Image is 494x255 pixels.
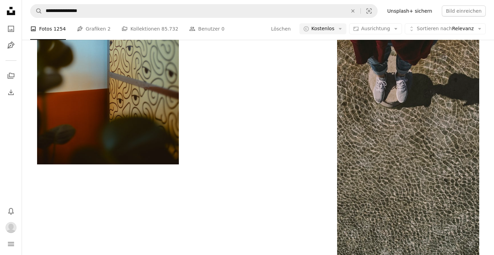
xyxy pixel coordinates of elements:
span: 85.732 [161,25,178,33]
button: Profil [4,221,18,234]
button: Ausrichtung [349,23,402,34]
form: Finden Sie Bildmaterial auf der ganzen Webseite [30,4,378,18]
a: Grafiken [4,38,18,52]
span: 2 [107,25,111,33]
span: Relevanz [417,25,474,32]
a: Kollektionen 85.732 [122,18,178,40]
span: 0 [221,25,225,33]
a: Benutzer 0 [189,18,225,40]
button: Löschen [271,23,291,34]
a: Ein Muster von Gesichtern an einer Wand. [37,55,179,61]
button: Löschen [345,4,360,18]
a: Unsplash+ sichern [383,5,436,16]
a: Fotos [4,22,18,36]
button: Bild einreichen [442,5,486,16]
a: Grafiken 2 [77,18,111,40]
button: Kostenlos [299,23,346,34]
button: Sortieren nachRelevanz [405,23,486,34]
a: Person in blauen Jeans und schwarzen Schuhen auf braunem Sand stehend [337,139,479,146]
span: Sortieren nach [417,26,452,31]
button: Visuelle Suche [361,4,377,18]
img: Avatar von Benutzer Daniela Albertini [5,222,16,233]
span: Kostenlos [311,25,334,32]
span: Ausrichtung [361,26,390,31]
a: Kollektionen [4,69,18,83]
a: Bisherige Downloads [4,85,18,99]
button: Unsplash suchen [31,4,42,18]
button: Benachrichtigungen [4,204,18,218]
a: Startseite — Unsplash [4,4,18,19]
button: Menü [4,237,18,251]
